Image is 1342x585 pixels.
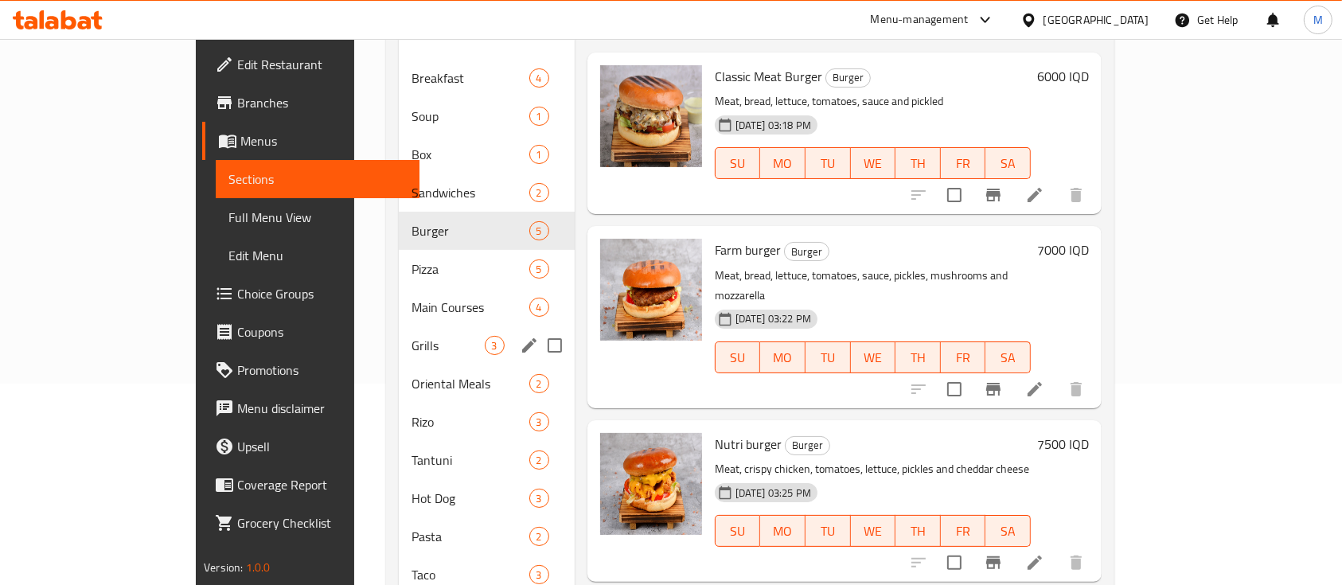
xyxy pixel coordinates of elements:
[399,250,575,288] div: Pizza5
[412,412,529,431] span: Rizo
[1037,239,1089,261] h6: 7000 IQD
[941,515,986,547] button: FR
[399,403,575,441] div: Rizo3
[1313,11,1323,29] span: M
[530,224,548,239] span: 5
[237,55,408,74] span: Edit Restaurant
[785,243,829,261] span: Burger
[974,544,1012,582] button: Branch-specific-item
[941,147,986,179] button: FR
[412,565,529,584] span: Taco
[826,68,870,87] span: Burger
[938,546,971,579] span: Select to update
[530,109,548,124] span: 1
[812,346,845,369] span: TU
[202,504,420,542] a: Grocery Checklist
[529,183,549,202] div: items
[228,170,408,189] span: Sections
[530,147,548,162] span: 1
[237,399,408,418] span: Menu disclaimer
[729,486,817,501] span: [DATE] 03:25 PM
[399,212,575,250] div: Burger5
[851,341,896,373] button: WE
[938,372,971,406] span: Select to update
[786,436,829,454] span: Burger
[529,221,549,240] div: items
[806,147,851,179] button: TU
[722,520,755,543] span: SU
[767,520,799,543] span: MO
[722,152,755,175] span: SU
[812,152,845,175] span: TU
[202,427,420,466] a: Upsell
[237,322,408,341] span: Coupons
[399,441,575,479] div: Tantuni2
[412,145,529,164] div: Box
[412,527,529,546] span: Pasta
[722,346,755,369] span: SU
[237,475,408,494] span: Coverage Report
[715,147,761,179] button: SU
[530,567,548,583] span: 3
[530,415,548,430] span: 3
[412,107,529,126] span: Soup
[412,221,529,240] div: Burger
[1025,185,1044,205] a: Edit menu item
[902,346,934,369] span: TH
[486,338,504,353] span: 3
[974,176,1012,214] button: Branch-specific-item
[530,185,548,201] span: 2
[412,374,529,393] span: Oriental Meals
[947,346,980,369] span: FR
[985,341,1031,373] button: SA
[202,313,420,351] a: Coupons
[729,118,817,133] span: [DATE] 03:18 PM
[806,515,851,547] button: TU
[767,152,799,175] span: MO
[399,135,575,174] div: Box1
[529,259,549,279] div: items
[600,239,702,341] img: Farm burger
[715,266,1031,306] p: Meat, bread, lettuce, tomatoes, sauce, pickles, mushrooms and mozzarella
[530,376,548,392] span: 2
[240,131,408,150] span: Menus
[204,557,243,578] span: Version:
[767,346,799,369] span: MO
[1057,544,1095,582] button: delete
[857,520,890,543] span: WE
[992,346,1024,369] span: SA
[784,242,829,261] div: Burger
[412,68,529,88] div: Breakfast
[974,370,1012,408] button: Branch-specific-item
[202,389,420,427] a: Menu disclaimer
[760,147,806,179] button: MO
[412,336,485,355] span: Grills
[529,489,549,508] div: items
[600,433,702,535] img: Nutri burger
[237,93,408,112] span: Branches
[985,515,1031,547] button: SA
[216,198,420,236] a: Full Menu View
[715,238,781,262] span: Farm burger
[399,479,575,517] div: Hot Dog3
[237,284,408,303] span: Choice Groups
[530,453,548,468] span: 2
[412,489,529,508] div: Hot Dog
[399,59,575,97] div: Breakfast4
[237,513,408,532] span: Grocery Checklist
[785,436,830,455] div: Burger
[895,515,941,547] button: TH
[715,515,761,547] button: SU
[760,341,806,373] button: MO
[202,84,420,122] a: Branches
[715,64,822,88] span: Classic Meat Burger
[399,517,575,556] div: Pasta2
[871,10,969,29] div: Menu-management
[715,341,761,373] button: SU
[600,65,702,167] img: Classic Meat Burger
[399,326,575,365] div: Grills3edit
[529,412,549,431] div: items
[202,351,420,389] a: Promotions
[412,259,529,279] div: Pizza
